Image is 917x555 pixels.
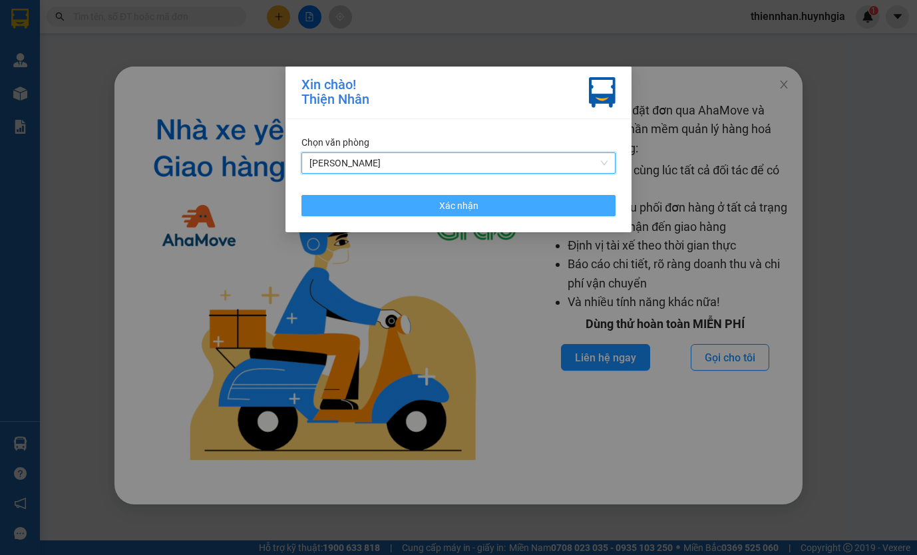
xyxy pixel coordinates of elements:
[439,198,478,213] span: Xác nhận
[309,153,608,173] span: Phạm Ngũ Lão
[301,135,616,150] div: Chọn văn phòng
[301,77,369,108] div: Xin chào! Thiện Nhân
[589,77,616,108] img: vxr-icon
[301,195,616,216] button: Xác nhận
